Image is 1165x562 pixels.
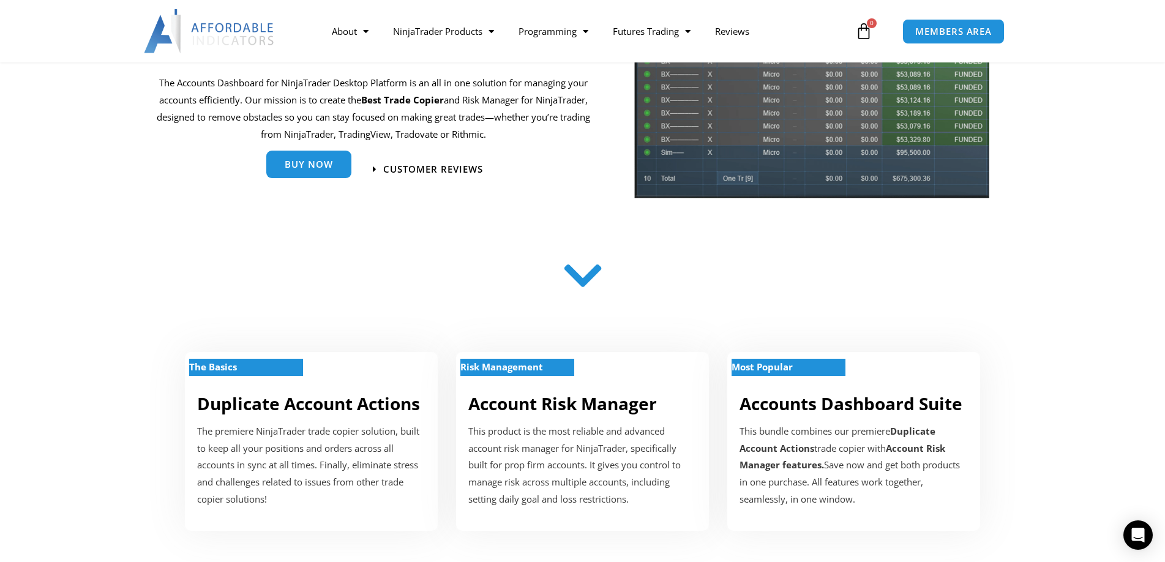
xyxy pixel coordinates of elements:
a: NinjaTrader Products [381,17,506,45]
a: Customer Reviews [373,165,483,174]
span: Buy Now [285,160,333,169]
span: Customer Reviews [383,165,483,174]
a: About [320,17,381,45]
span: MEMBERS AREA [915,27,992,36]
b: Best Trade Copier [361,94,444,106]
b: Duplicate Account Actions [740,425,935,454]
img: LogoAI | Affordable Indicators – NinjaTrader [144,9,275,53]
nav: Menu [320,17,852,45]
div: This bundle combines our premiere trade copier with Save now and get both products in one purchas... [740,423,968,508]
a: Futures Trading [601,17,703,45]
a: Duplicate Account Actions [197,392,420,415]
a: Account Risk Manager [468,392,657,415]
div: Open Intercom Messenger [1123,520,1153,550]
strong: The Basics [189,361,237,373]
p: The premiere NinjaTrader trade copier solution, built to keep all your positions and orders acros... [197,423,425,508]
strong: Most Popular [732,361,793,373]
a: MEMBERS AREA [902,19,1005,44]
strong: Risk Management [460,361,543,373]
a: 0 [837,13,891,49]
span: 0 [867,18,877,28]
a: Reviews [703,17,762,45]
a: Accounts Dashboard Suite [740,392,962,415]
p: The Accounts Dashboard for NinjaTrader Desktop Platform is an all in one solution for managing yo... [151,75,596,143]
p: This product is the most reliable and advanced account risk manager for NinjaTrader, specifically... [468,423,697,508]
a: Programming [506,17,601,45]
a: Buy Now [266,151,351,178]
